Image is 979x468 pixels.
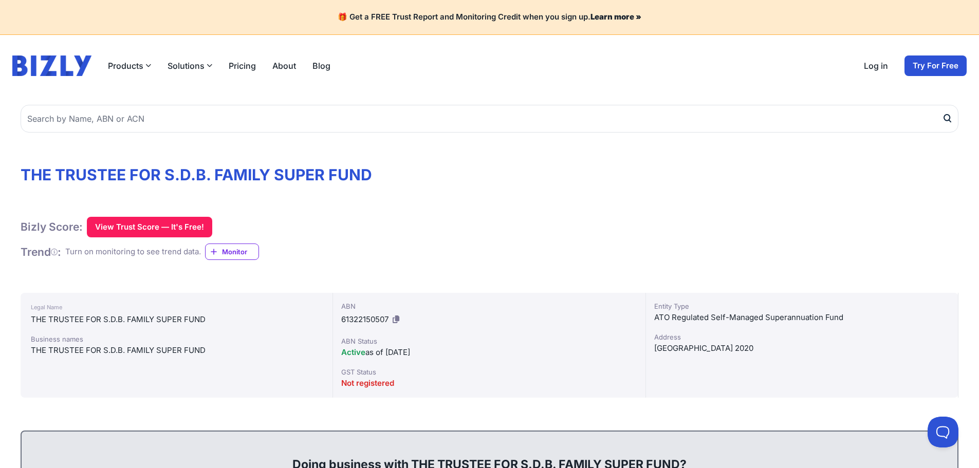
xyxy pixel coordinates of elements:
[21,165,958,184] h1: THE TRUSTEE FOR S.D.B. FAMILY SUPER FUND
[21,220,83,234] h1: Bizly Score:
[222,247,258,257] span: Monitor
[928,417,958,447] iframe: Toggle Customer Support
[12,12,967,22] h4: 🎁 Get a FREE Trust Report and Monitoring Credit when you sign up.
[654,332,950,342] div: Address
[229,60,256,72] a: Pricing
[87,217,212,237] button: View Trust Score — It's Free!
[654,311,950,324] div: ATO Regulated Self-Managed Superannuation Fund
[108,60,151,72] button: Products
[65,246,201,258] div: Turn on monitoring to see trend data.
[21,105,958,133] input: Search by Name, ABN or ACN
[904,55,967,76] a: Try For Free
[341,367,637,377] div: GST Status
[341,301,637,311] div: ABN
[864,60,888,72] a: Log in
[168,60,212,72] button: Solutions
[654,301,950,311] div: Entity Type
[31,301,322,313] div: Legal Name
[21,245,61,259] h1: Trend :
[31,344,322,357] div: THE TRUSTEE FOR S.D.B. FAMILY SUPER FUND
[341,314,389,324] span: 61322150507
[654,342,950,354] div: [GEOGRAPHIC_DATA] 2020
[341,378,394,388] span: Not registered
[341,347,365,357] span: Active
[341,336,637,346] div: ABN Status
[31,334,322,344] div: Business names
[205,244,259,260] a: Monitor
[312,60,330,72] a: Blog
[272,60,296,72] a: About
[31,313,322,326] div: THE TRUSTEE FOR S.D.B. FAMILY SUPER FUND
[341,346,637,359] div: as of [DATE]
[590,12,641,22] a: Learn more »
